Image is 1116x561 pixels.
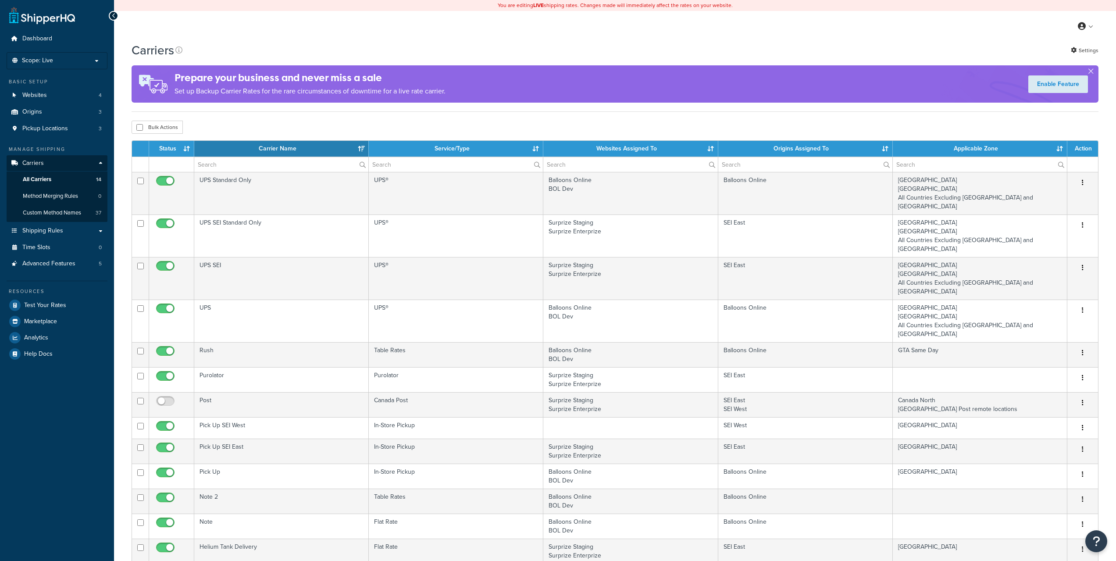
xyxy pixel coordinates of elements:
td: GTA Same Day [893,342,1067,367]
td: Canada North [GEOGRAPHIC_DATA] Post remote locations [893,392,1067,417]
a: Analytics [7,330,107,346]
a: Marketplace [7,314,107,329]
td: Balloons Online [718,489,893,514]
input: Search [893,157,1067,172]
input: Search [543,157,717,172]
a: Test Your Rates [7,297,107,313]
td: UPS SEI Standard Only [194,214,369,257]
td: SEI East [718,214,893,257]
a: Websites 4 [7,87,107,104]
td: Note [194,514,369,539]
div: Manage Shipping [7,146,107,153]
td: Balloons Online [718,172,893,214]
input: Search [718,157,892,172]
span: Websites [22,92,47,99]
td: In-Store Pickup [369,417,543,439]
td: Balloons Online BOL Dev [543,464,718,489]
a: Settings [1071,44,1098,57]
span: Pickup Locations [22,125,68,132]
th: Service/Type: activate to sort column ascending [369,141,543,157]
div: Resources [7,288,107,295]
td: UPS® [369,300,543,342]
h1: Carriers [132,42,174,59]
td: Table Rates [369,489,543,514]
a: Method Merging Rules 0 [7,188,107,204]
a: Origins 3 [7,104,107,120]
a: Dashboard [7,31,107,47]
li: Time Slots [7,239,107,256]
td: Pick Up [194,464,369,489]
span: Marketplace [24,318,57,325]
span: 5 [99,260,102,268]
a: Advanced Features 5 [7,256,107,272]
a: Carriers [7,155,107,172]
span: Scope: Live [22,57,53,64]
span: Custom Method Names [23,209,81,217]
td: SEI East [718,367,893,392]
a: Enable Feature [1028,75,1088,93]
li: Method Merging Rules [7,188,107,204]
td: UPS SEI [194,257,369,300]
td: SEI East [718,257,893,300]
a: Custom Method Names 37 [7,205,107,221]
li: Websites [7,87,107,104]
td: [GEOGRAPHIC_DATA] [GEOGRAPHIC_DATA] All Countries Excluding [GEOGRAPHIC_DATA] and [GEOGRAPHIC_DATA] [893,257,1067,300]
a: ShipperHQ Home [9,7,75,24]
span: Shipping Rules [22,227,63,235]
td: Balloons Online BOL Dev [543,300,718,342]
td: Balloons Online [718,300,893,342]
button: Bulk Actions [132,121,183,134]
b: LIVE [533,1,544,9]
div: Basic Setup [7,78,107,86]
td: Surprize Staging Surprize Enterprize [543,214,718,257]
span: Advanced Features [22,260,75,268]
td: Note 2 [194,489,369,514]
td: [GEOGRAPHIC_DATA] [GEOGRAPHIC_DATA] All Countries Excluding [GEOGRAPHIC_DATA] and [GEOGRAPHIC_DATA] [893,214,1067,257]
li: Pickup Locations [7,121,107,137]
span: 4 [99,92,102,99]
span: Method Merging Rules [23,193,78,200]
th: Websites Assigned To: activate to sort column ascending [543,141,718,157]
span: Time Slots [22,244,50,251]
td: Pick Up SEI East [194,439,369,464]
a: Time Slots 0 [7,239,107,256]
td: Balloons Online BOL Dev [543,514,718,539]
td: In-Store Pickup [369,464,543,489]
span: All Carriers [23,176,51,183]
button: Open Resource Center [1085,530,1107,552]
img: ad-rules-rateshop-fe6ec290ccb7230408bd80ed9643f0289d75e0ffd9eb532fc0e269fcd187b520.png [132,65,175,103]
td: Pick Up SEI West [194,417,369,439]
td: [GEOGRAPHIC_DATA] [893,417,1067,439]
td: Rush [194,342,369,367]
td: Balloons Online BOL Dev [543,172,718,214]
th: Carrier Name: activate to sort column ascending [194,141,369,157]
td: UPS [194,300,369,342]
li: All Carriers [7,172,107,188]
td: SEI East SEI West [718,392,893,417]
th: Applicable Zone: activate to sort column ascending [893,141,1067,157]
span: Analytics [24,334,48,342]
td: SEI West [718,417,893,439]
td: Purolator [194,367,369,392]
span: Test Your Rates [24,302,66,309]
span: 0 [99,244,102,251]
li: Origins [7,104,107,120]
td: Table Rates [369,342,543,367]
td: Surprize Staging Surprize Enterprize [543,367,718,392]
th: Origins Assigned To: activate to sort column ascending [718,141,893,157]
td: UPS® [369,172,543,214]
span: 0 [98,193,101,200]
td: Surprize Staging Surprize Enterprize [543,257,718,300]
td: Purolator [369,367,543,392]
span: Dashboard [22,35,52,43]
input: Search [194,157,368,172]
a: Help Docs [7,346,107,362]
td: [GEOGRAPHIC_DATA] [GEOGRAPHIC_DATA] All Countries Excluding [GEOGRAPHIC_DATA] and [GEOGRAPHIC_DATA] [893,172,1067,214]
li: Shipping Rules [7,223,107,239]
td: UPS Standard Only [194,172,369,214]
a: Pickup Locations 3 [7,121,107,137]
td: Surprize Staging Surprize Enterprize [543,439,718,464]
li: Carriers [7,155,107,222]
